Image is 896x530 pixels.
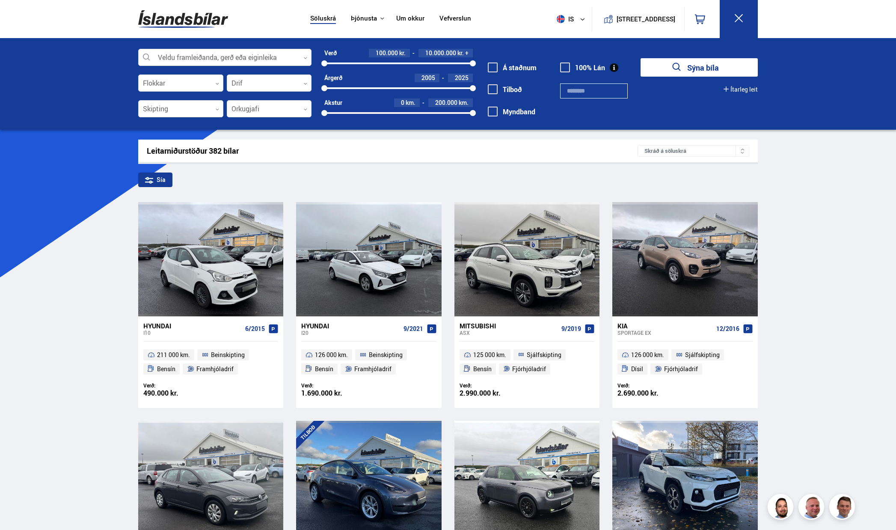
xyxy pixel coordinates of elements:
span: Framhjóladrif [196,364,234,374]
span: 100.000 [376,49,398,57]
div: Verð: [460,382,527,389]
span: Fjórhjóladrif [664,364,698,374]
span: Framhjóladrif [354,364,392,374]
span: Sjálfskipting [527,350,561,360]
span: + [465,50,469,57]
div: Verð [324,50,337,57]
div: Árgerð [324,74,342,81]
span: km. [459,99,469,106]
span: 0 [401,98,404,107]
div: Verð: [143,382,211,389]
img: nhp88E3Fdnt1Opn2.png [769,495,795,521]
button: [STREET_ADDRESS] [620,15,672,23]
div: Verð: [301,382,369,389]
a: Söluskrá [310,15,336,24]
span: 200.000 [435,98,457,107]
div: 2.690.000 kr. [617,390,685,397]
div: Akstur [324,99,342,106]
span: Bensín [473,364,492,374]
div: Hyundai [301,322,400,330]
span: Beinskipting [211,350,245,360]
img: G0Ugv5HjCgRt.svg [138,5,228,33]
span: kr. [457,50,464,57]
a: [STREET_ADDRESS] [597,7,680,31]
div: 490.000 kr. [143,390,211,397]
span: 12/2016 [716,325,739,332]
span: 6/2015 [245,325,265,332]
img: siFngHWaQ9KaOqBr.png [800,495,825,521]
div: 1.690.000 kr. [301,390,369,397]
a: Hyundai i20 9/2021 126 000 km. Beinskipting Bensín Framhjóladrif Verð: 1.690.000 kr. [296,316,441,408]
div: Skráð á söluskrá [638,145,749,157]
span: Bensín [157,364,175,374]
span: 125 000 km. [473,350,506,360]
div: Leitarniðurstöður 382 bílar [147,146,638,155]
button: Opna LiveChat spjallviðmót [7,3,33,29]
div: 2.990.000 kr. [460,390,527,397]
button: Ítarleg leit [724,86,758,93]
span: kr. [399,50,406,57]
span: 10.000.000 [425,49,456,57]
label: Tilboð [488,86,522,93]
div: Verð: [617,382,685,389]
a: Kia Sportage EX 12/2016 126 000 km. Sjálfskipting Dísil Fjórhjóladrif Verð: 2.690.000 kr. [612,316,757,408]
span: is [553,15,575,23]
span: 9/2019 [561,325,581,332]
span: Dísil [631,364,643,374]
span: 9/2021 [403,325,423,332]
span: Beinskipting [369,350,403,360]
label: Myndband [488,108,535,116]
span: 2005 [421,74,435,82]
a: Hyundai i10 6/2015 211 000 km. Beinskipting Bensín Framhjóladrif Verð: 490.000 kr. [138,316,283,408]
a: Mitsubishi ASX 9/2019 125 000 km. Sjálfskipting Bensín Fjórhjóladrif Verð: 2.990.000 kr. [454,316,599,408]
span: Fjórhjóladrif [512,364,546,374]
button: Þjónusta [351,15,377,23]
div: i20 [301,330,400,336]
a: Um okkur [396,15,424,24]
span: 126 000 km. [631,350,664,360]
span: 211 000 km. [157,350,190,360]
div: Sportage EX [617,330,712,336]
div: Kia [617,322,712,330]
div: Sía [138,173,172,187]
a: Vefverslun [439,15,471,24]
div: Hyundai [143,322,242,330]
button: Sýna bíla [641,58,758,77]
span: km. [406,99,415,106]
button: is [553,6,592,32]
span: 126 000 km. [315,350,348,360]
img: svg+xml;base64,PHN2ZyB4bWxucz0iaHR0cDovL3d3dy53My5vcmcvMjAwMC9zdmciIHdpZHRoPSI1MTIiIGhlaWdodD0iNT... [557,15,565,23]
span: Sjálfskipting [685,350,720,360]
div: Mitsubishi [460,322,558,330]
img: FbJEzSuNWCJXmdc-.webp [831,495,856,521]
div: i10 [143,330,242,336]
label: Á staðnum [488,64,537,71]
span: Bensín [315,364,333,374]
div: ASX [460,330,558,336]
label: 100% Lán [560,64,605,71]
span: 2025 [455,74,469,82]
